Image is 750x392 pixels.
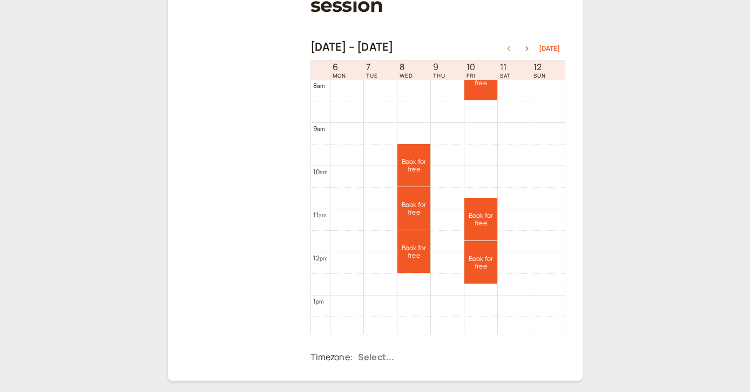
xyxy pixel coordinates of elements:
a: October 6, 2025 [330,61,348,80]
span: Book for free [397,158,430,174]
span: WED [400,72,413,79]
span: TUE [366,72,378,79]
span: 6 [333,62,346,72]
button: [DATE] [539,45,560,52]
a: October 7, 2025 [364,61,380,80]
span: am [319,211,326,219]
span: SAT [500,72,511,79]
span: am [317,82,325,90]
h2: [DATE] – [DATE] [310,40,394,53]
span: Book for free [464,212,497,228]
a: October 10, 2025 [464,61,477,80]
span: 11 [500,62,511,72]
a: October 11, 2025 [498,61,513,80]
div: 10 [313,167,328,177]
span: MON [333,72,346,79]
span: 9 [433,62,445,72]
a: October 8, 2025 [397,61,415,80]
span: pm [320,255,327,262]
span: FRI [467,72,475,79]
span: Book for free [397,244,430,260]
span: SUN [533,72,546,79]
span: 8 [400,62,413,72]
a: October 9, 2025 [431,61,448,80]
div: 8 [313,80,325,91]
span: pm [316,298,323,305]
span: Book for free [464,255,497,271]
div: 1 [313,296,324,306]
span: Book for free [397,201,430,217]
div: 12 [313,253,328,263]
span: 7 [366,62,378,72]
span: 10 [467,62,475,72]
div: Timezone: [310,350,353,365]
a: October 12, 2025 [531,61,548,80]
span: 12 [533,62,546,72]
span: THU [433,72,445,79]
div: 9 [313,123,325,134]
span: am [317,125,325,133]
span: Book for free [464,72,497,87]
div: 11 [313,210,327,220]
span: am [320,168,327,176]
